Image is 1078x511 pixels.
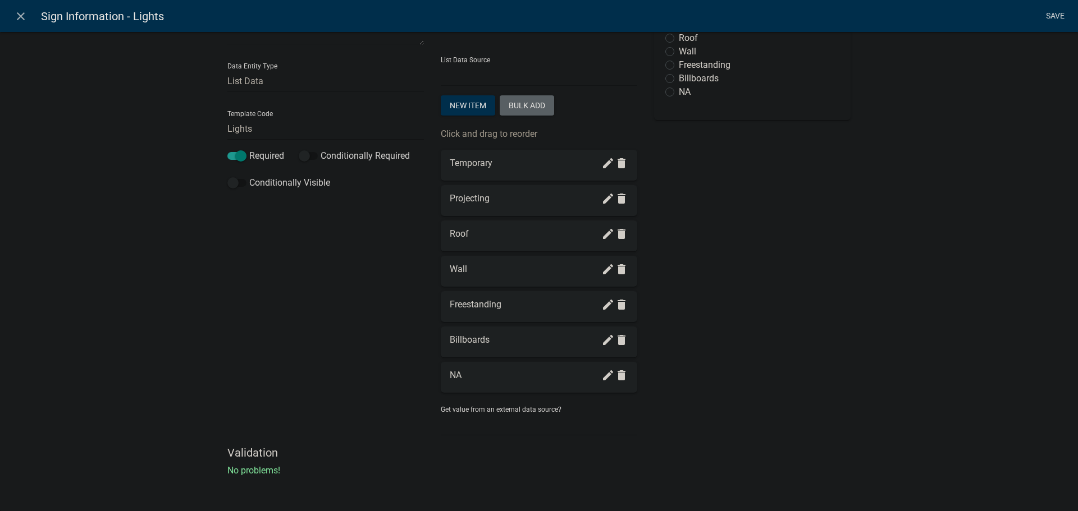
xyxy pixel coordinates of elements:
i: create [601,298,615,311]
i: delete [615,298,628,311]
p: Click and drag to reorder [441,127,637,141]
i: delete [615,263,628,276]
span: Sign Information - Lights [41,5,164,27]
i: close [14,10,28,23]
i: delete [615,369,628,382]
i: create [601,192,615,205]
label: Conditionally Visible [227,176,330,190]
i: delete [615,192,628,205]
div: Projecting [450,192,628,205]
label: Required [227,149,284,163]
label: Freestanding [679,58,730,72]
button: Bulk add [500,95,554,116]
label: NA [679,85,691,99]
div: Roof [450,227,628,241]
i: delete [615,333,628,347]
button: New item [441,95,495,116]
label: Conditionally Required [299,149,410,163]
label: Roof [679,31,698,45]
i: delete [615,156,628,170]
div: NA [450,369,628,382]
div: Wall [450,263,628,276]
i: create [601,369,615,382]
label: checkbox [441,21,492,34]
i: create [601,263,615,276]
div: Freestanding [450,298,628,311]
i: create [601,333,615,347]
div: Temporary [450,156,628,170]
i: delete [615,227,628,241]
div: Billboards [450,333,628,347]
label: Billboards [679,72,719,85]
i: create [601,156,615,170]
h5: Validation [227,446,851,459]
label: Wall [679,45,696,58]
a: Save [1041,6,1069,27]
p: No problems! [227,464,851,477]
i: create [601,227,615,241]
